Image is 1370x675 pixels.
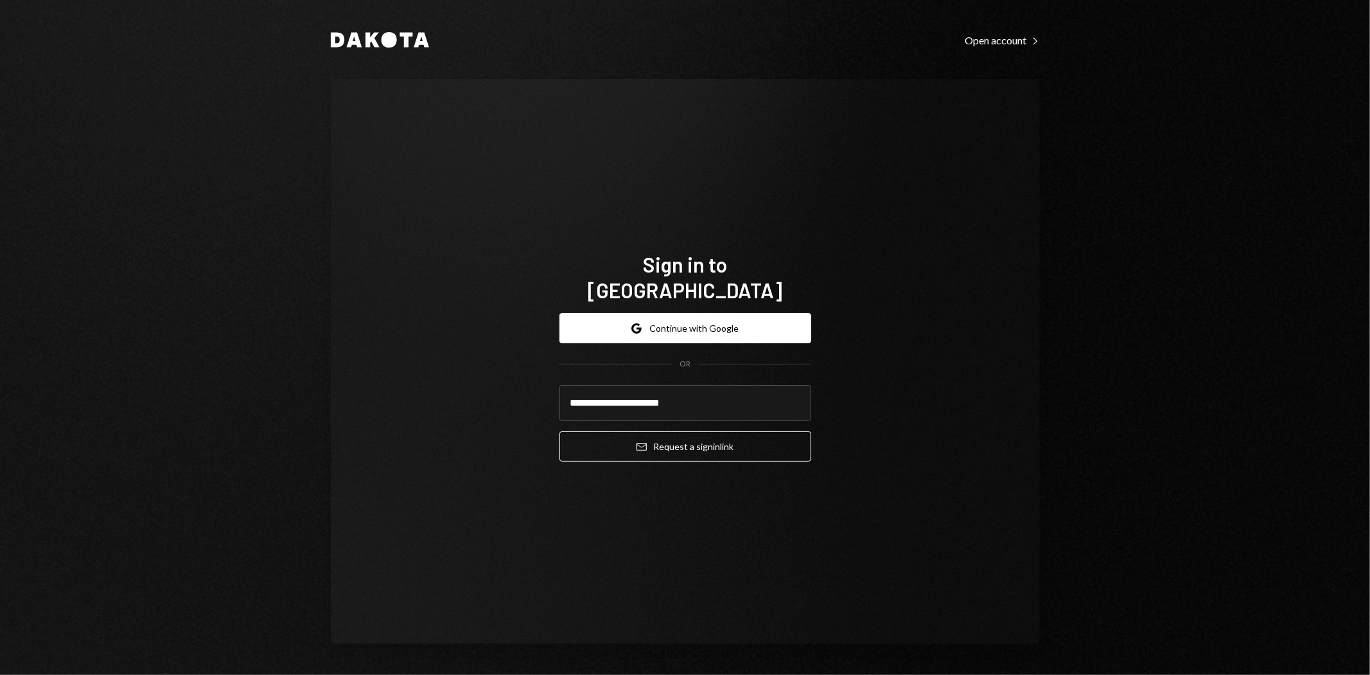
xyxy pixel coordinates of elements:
a: Open account [965,33,1040,47]
div: Open account [965,34,1040,47]
button: Continue with Google [559,313,811,343]
button: Request a signinlink [559,431,811,462]
div: OR [680,359,690,370]
h1: Sign in to [GEOGRAPHIC_DATA] [559,251,811,303]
